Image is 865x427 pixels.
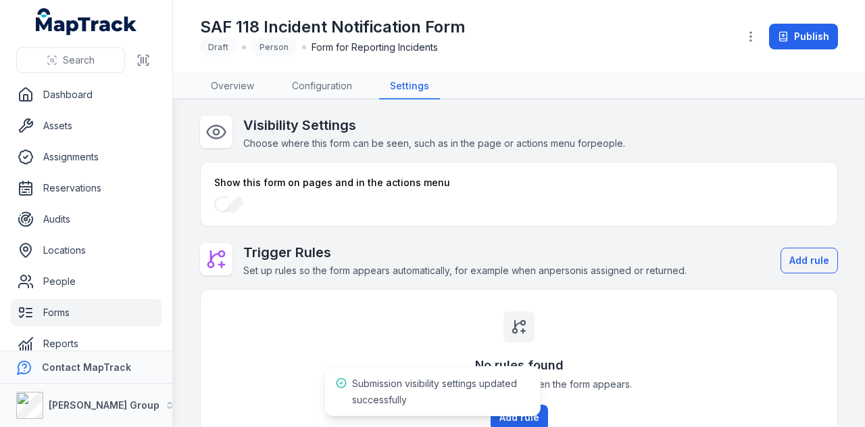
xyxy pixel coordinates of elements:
[42,361,131,373] strong: Contact MapTrack
[200,38,237,57] div: Draft
[11,206,162,233] a: Audits
[281,74,363,99] a: Configuration
[200,16,466,38] h1: SAF 118 Incident Notification Form
[781,248,838,273] button: Add rule
[11,175,162,202] a: Reservations
[11,81,162,108] a: Dashboard
[11,268,162,295] a: People
[11,237,162,264] a: Locations
[16,47,125,73] button: Search
[352,378,517,405] span: Submission visibility settings updated successfully
[312,41,438,54] span: Form for Reporting Incidents
[11,299,162,326] a: Forms
[251,38,297,57] div: Person
[243,137,625,149] span: Choose where this form can be seen, such as in the page or actions menu for people .
[11,112,162,139] a: Assets
[63,53,95,67] span: Search
[243,265,687,276] span: Set up rules so the form appears automatically, for example when an person is assigned or returned.
[769,24,838,49] button: Publish
[36,8,137,35] a: MapTrack
[243,116,625,135] h2: Visibility Settings
[243,243,687,262] h2: Trigger Rules
[200,74,265,99] a: Overview
[49,399,159,411] strong: [PERSON_NAME] Group
[379,74,440,99] a: Settings
[475,356,564,375] h3: No rules found
[11,330,162,357] a: Reports
[214,196,244,212] input: :rc:-form-item-label
[11,143,162,171] a: Assignments
[214,176,450,189] label: Show this form on pages and in the actions menu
